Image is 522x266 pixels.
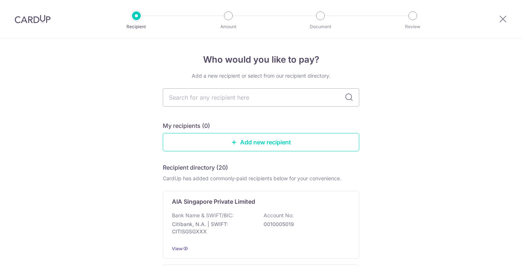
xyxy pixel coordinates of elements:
p: Bank Name & SWIFT/BIC: [172,212,234,219]
p: Citibank, N.A. | SWIFT: CITISGSGXXX [172,221,254,235]
a: View [172,246,183,251]
p: Document [293,23,348,30]
input: Search for any recipient here [163,88,359,107]
h5: Recipient directory (20) [163,163,228,172]
p: Recipient [109,23,163,30]
a: Add new recipient [163,133,359,151]
div: Add a new recipient or select from our recipient directory. [163,72,359,80]
h5: My recipients (0) [163,121,210,130]
img: CardUp [15,15,51,23]
p: Review [386,23,440,30]
div: CardUp has added commonly-paid recipients below for your convenience. [163,175,359,182]
p: 0010005019 [264,221,346,228]
p: Amount [201,23,256,30]
p: Account No: [264,212,294,219]
h4: Who would you like to pay? [163,53,359,66]
p: AIA Singapore Private Limited [172,197,255,206]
